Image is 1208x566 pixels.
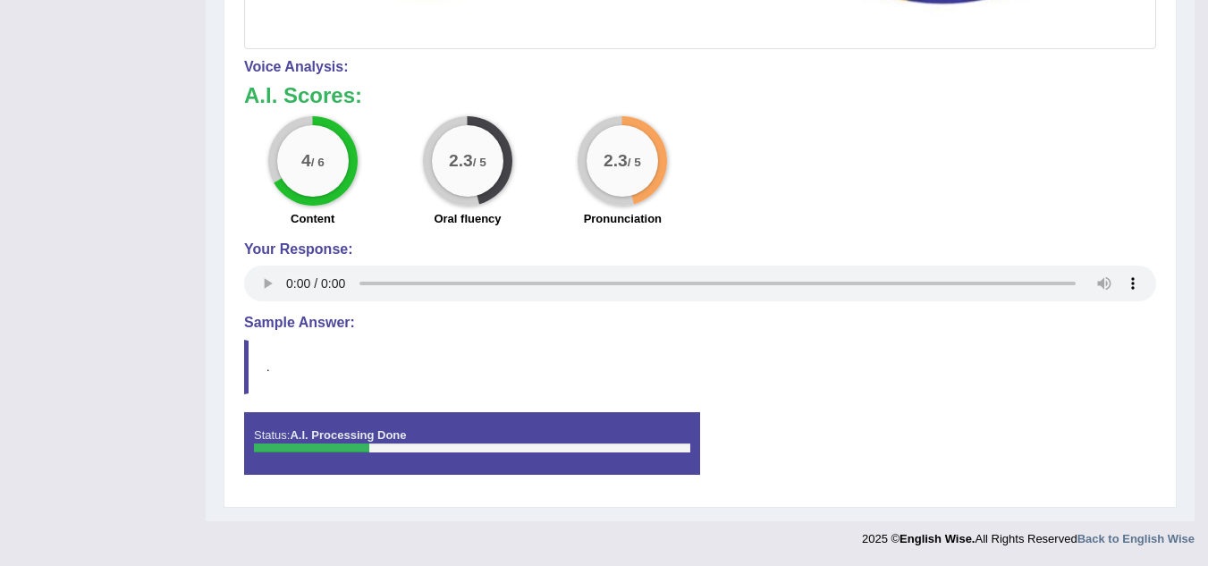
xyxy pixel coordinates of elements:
h4: Voice Analysis: [244,59,1156,75]
big: 2.3 [449,151,473,171]
strong: English Wise. [900,532,975,545]
strong: A.I. Processing Done [290,428,406,442]
a: Back to English Wise [1077,532,1195,545]
label: Content [291,210,334,227]
label: Pronunciation [584,210,662,227]
small: / 6 [310,156,324,170]
label: Oral fluency [434,210,501,227]
small: / 5 [473,156,486,170]
blockquote: . [244,340,1156,394]
big: 4 [301,151,311,171]
big: 2.3 [604,151,628,171]
h4: Sample Answer: [244,315,1156,331]
b: A.I. Scores: [244,83,362,107]
div: Status: [244,412,700,475]
div: 2025 © All Rights Reserved [862,521,1195,547]
h4: Your Response: [244,241,1156,258]
small: / 5 [628,156,641,170]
